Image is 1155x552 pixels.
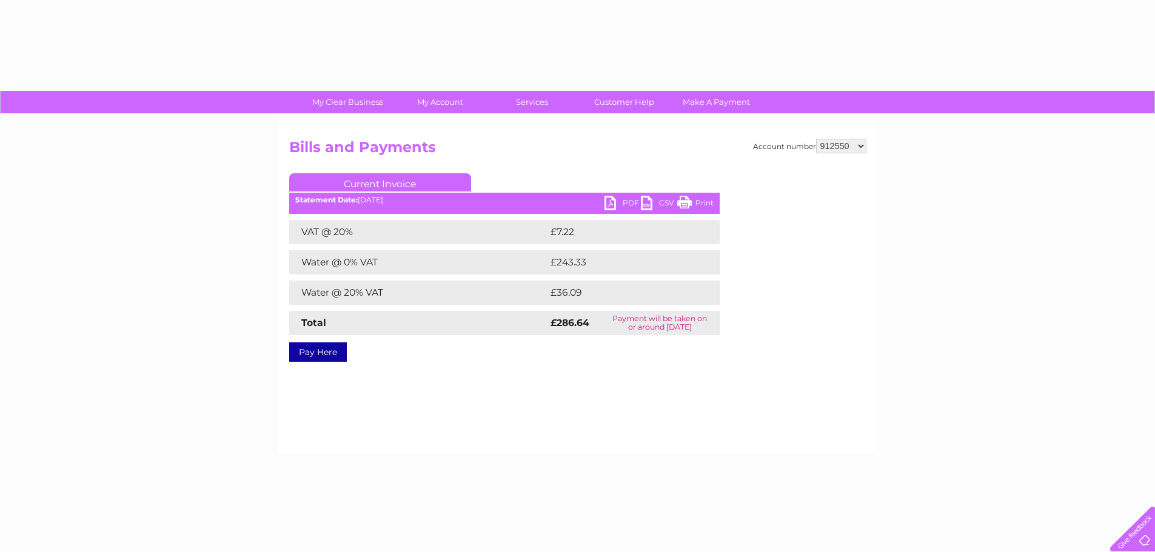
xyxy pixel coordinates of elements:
b: Statement Date: [295,195,358,204]
td: Payment will be taken on or around [DATE] [600,311,719,335]
div: Account number [753,139,866,153]
a: Print [677,196,714,213]
td: £243.33 [547,250,698,274]
strong: £286.64 [551,317,589,328]
a: Make A Payment [666,91,766,113]
a: CSV [641,196,677,213]
a: Customer Help [574,91,674,113]
td: Water @ 20% VAT [289,281,547,305]
h2: Bills and Payments [289,139,866,162]
a: PDF [604,196,641,213]
a: Current Invoice [289,173,471,191]
a: My Clear Business [298,91,398,113]
a: My Account [390,91,490,113]
strong: Total [301,317,326,328]
a: Services [482,91,582,113]
td: £7.22 [547,220,691,244]
td: Water @ 0% VAT [289,250,547,274]
div: [DATE] [289,196,720,204]
td: £36.09 [547,281,696,305]
td: VAT @ 20% [289,220,547,244]
a: Pay Here [289,342,347,362]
